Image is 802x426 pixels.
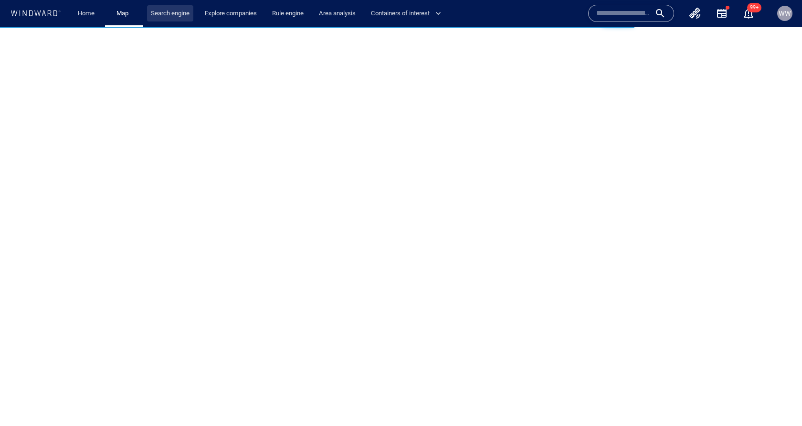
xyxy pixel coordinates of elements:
[201,5,261,22] a: Explore companies
[268,5,307,22] a: Rule engine
[113,5,136,22] a: Map
[747,3,761,12] span: 99+
[371,8,441,19] span: Containers of interest
[743,8,754,19] div: Notification center
[737,2,760,25] button: 99+
[71,5,101,22] button: Home
[315,5,359,22] a: Area analysis
[109,5,139,22] button: Map
[775,4,794,23] button: WW
[367,5,449,22] button: Containers of interest
[779,10,791,17] span: WW
[147,5,193,22] a: Search engine
[74,5,98,22] a: Home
